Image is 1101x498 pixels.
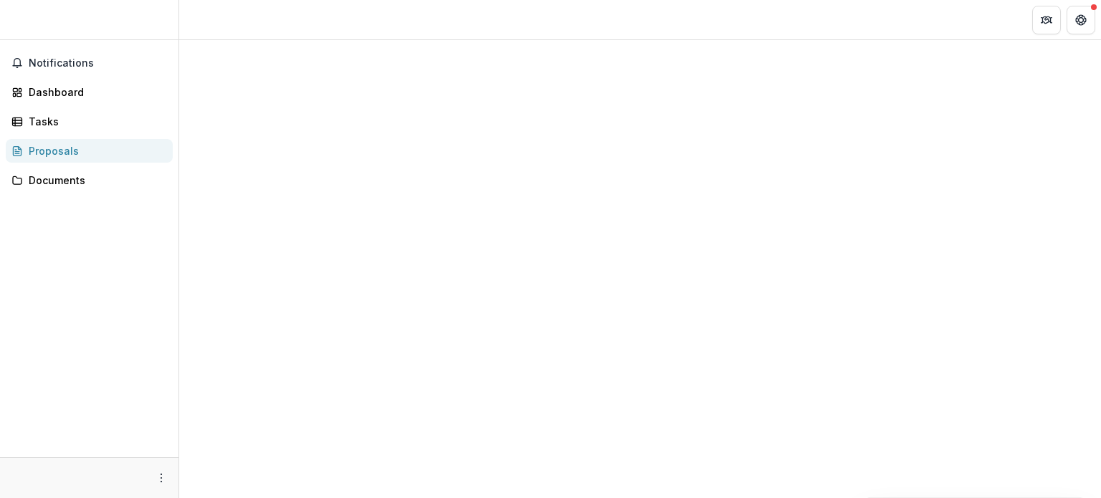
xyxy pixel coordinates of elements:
button: More [153,469,170,487]
button: Notifications [6,52,173,75]
span: Notifications [29,57,167,70]
a: Proposals [6,139,173,163]
a: Documents [6,168,173,192]
button: Partners [1032,6,1061,34]
a: Dashboard [6,80,173,104]
div: Tasks [29,114,161,129]
a: Tasks [6,110,173,133]
div: Proposals [29,143,161,158]
button: Get Help [1067,6,1095,34]
div: Documents [29,173,161,188]
div: Dashboard [29,85,161,100]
